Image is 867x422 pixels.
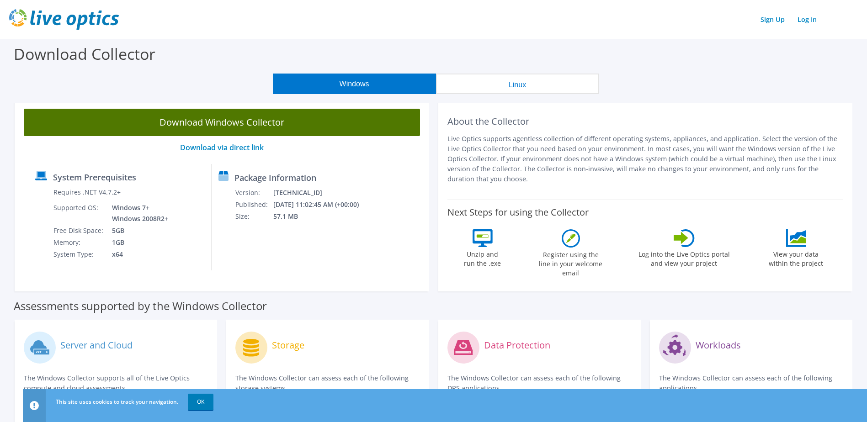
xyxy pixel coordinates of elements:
[24,373,208,393] p: The Windows Collector supports all of the Live Optics compute and cloud assessments.
[638,247,730,268] label: Log into the Live Optics portal and view your project
[14,43,155,64] label: Download Collector
[235,199,273,211] td: Published:
[235,373,420,393] p: The Windows Collector can assess each of the following storage systems.
[447,207,589,218] label: Next Steps for using the Collector
[56,398,178,406] span: This site uses cookies to track your navigation.
[14,301,267,311] label: Assessments supported by the Windows Collector
[484,341,550,350] label: Data Protection
[235,211,273,222] td: Size:
[188,394,213,410] a: OK
[53,237,105,248] td: Memory:
[447,134,844,184] p: Live Optics supports agentless collection of different operating systems, appliances, and applica...
[9,9,119,30] img: live_optics_svg.svg
[537,248,605,278] label: Register using the line in your welcome email
[659,373,843,393] p: The Windows Collector can assess each of the following applications.
[756,13,789,26] a: Sign Up
[273,187,371,199] td: [TECHNICAL_ID]
[180,142,264,153] a: Download via direct link
[273,74,436,94] button: Windows
[53,225,105,237] td: Free Disk Space:
[60,341,133,350] label: Server and Cloud
[235,187,273,199] td: Version:
[447,373,632,393] p: The Windows Collector can assess each of the following DPS applications.
[447,116,844,127] h2: About the Collector
[793,13,821,26] a: Log In
[273,199,371,211] td: [DATE] 11:02:45 AM (+00:00)
[273,211,371,222] td: 57.1 MB
[105,225,170,237] td: 5GB
[272,341,304,350] label: Storage
[53,202,105,225] td: Supported OS:
[105,237,170,248] td: 1GB
[763,247,829,268] label: View your data within the project
[105,248,170,260] td: x64
[234,173,316,182] label: Package Information
[53,248,105,260] td: System Type:
[24,109,420,136] a: Download Windows Collector
[105,202,170,225] td: Windows 7+ Windows 2008R2+
[696,341,741,350] label: Workloads
[53,173,136,182] label: System Prerequisites
[53,188,121,197] label: Requires .NET V4.7.2+
[462,247,504,268] label: Unzip and run the .exe
[436,74,599,94] button: Linux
